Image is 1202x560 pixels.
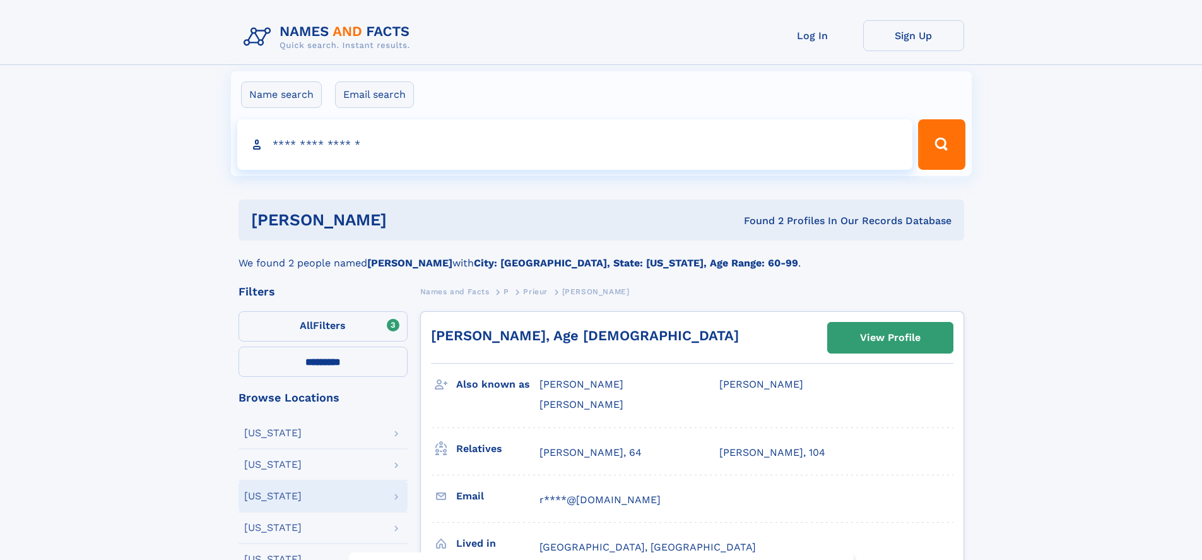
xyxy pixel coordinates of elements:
[918,119,965,170] button: Search Button
[239,392,408,403] div: Browse Locations
[504,283,509,299] a: P
[237,119,913,170] input: search input
[456,438,539,460] h3: Relatives
[251,212,565,228] h1: [PERSON_NAME]
[719,378,803,390] span: [PERSON_NAME]
[241,81,322,108] label: Name search
[420,283,490,299] a: Names and Facts
[828,323,953,353] a: View Profile
[239,241,964,271] div: We found 2 people named with .
[719,446,825,460] a: [PERSON_NAME], 104
[431,328,739,343] a: [PERSON_NAME], Age [DEMOGRAPHIC_DATA]
[504,287,509,296] span: P
[244,523,302,533] div: [US_STATE]
[456,533,539,554] h3: Lived in
[456,374,539,395] h3: Also known as
[239,311,408,342] label: Filters
[335,81,414,108] label: Email search
[523,283,548,299] a: Prieur
[244,491,302,501] div: [US_STATE]
[539,378,623,390] span: [PERSON_NAME]
[562,287,630,296] span: [PERSON_NAME]
[367,257,452,269] b: [PERSON_NAME]
[762,20,863,51] a: Log In
[539,446,642,460] a: [PERSON_NAME], 64
[239,20,420,54] img: Logo Names and Facts
[523,287,548,296] span: Prieur
[860,323,921,352] div: View Profile
[539,541,756,553] span: [GEOGRAPHIC_DATA], [GEOGRAPHIC_DATA]
[244,428,302,438] div: [US_STATE]
[539,398,623,410] span: [PERSON_NAME]
[474,257,798,269] b: City: [GEOGRAPHIC_DATA], State: [US_STATE], Age Range: 60-99
[565,214,952,228] div: Found 2 Profiles In Our Records Database
[863,20,964,51] a: Sign Up
[239,286,408,297] div: Filters
[456,486,539,507] h3: Email
[300,319,313,331] span: All
[244,460,302,470] div: [US_STATE]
